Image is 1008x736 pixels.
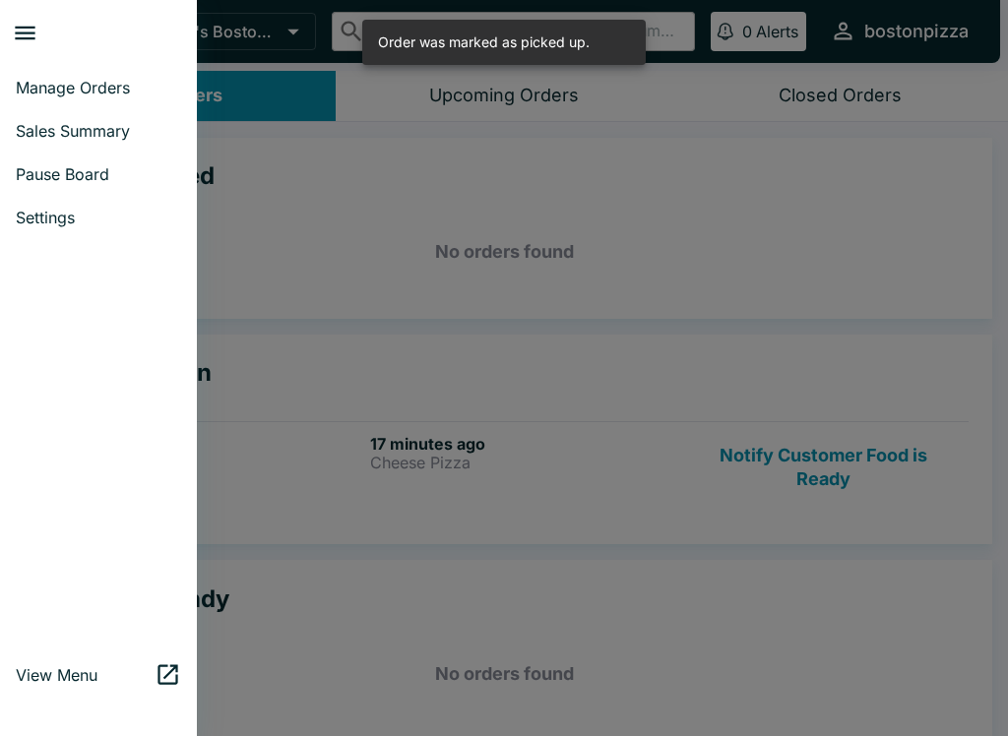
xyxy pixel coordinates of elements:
[16,164,181,184] span: Pause Board
[16,665,155,685] span: View Menu
[16,208,181,227] span: Settings
[16,121,181,141] span: Sales Summary
[378,26,590,59] div: Order was marked as picked up.
[16,78,181,97] span: Manage Orders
